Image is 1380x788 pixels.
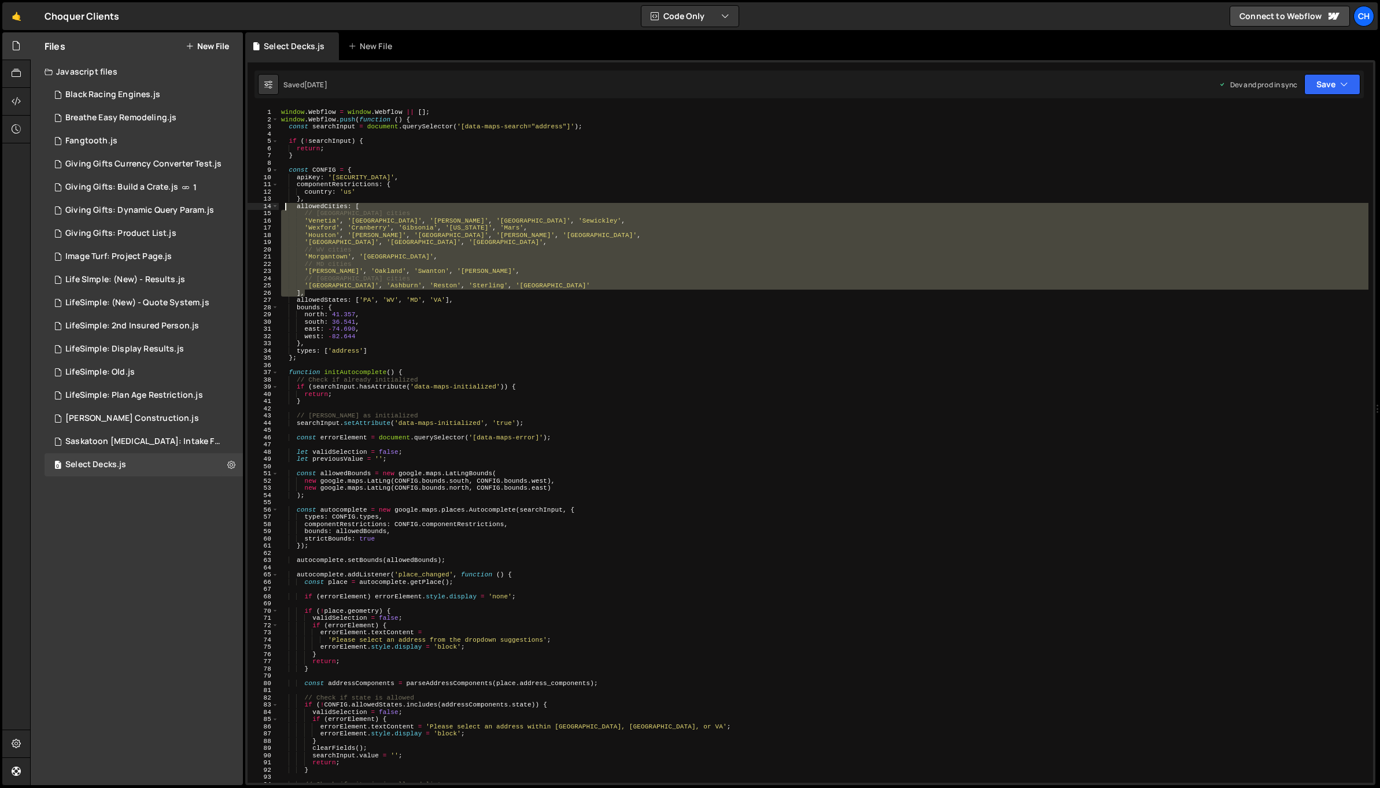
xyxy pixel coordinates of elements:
[248,167,279,174] div: 9
[45,83,243,106] div: 6642/27391.js
[65,113,176,123] div: Breathe Easy Remodeling.js
[248,239,279,246] div: 19
[65,298,209,308] div: LifeSimple: (New) - Quote System.js
[248,369,279,376] div: 37
[45,222,243,245] div: 6642/17178.js
[45,153,243,176] div: 6642/17331.js
[248,571,279,579] div: 65
[54,461,61,471] span: 0
[65,413,199,424] div: [PERSON_NAME] Construction.js
[65,321,199,331] div: LifeSimple: 2nd Insured Person.js
[65,90,160,100] div: Black Racing Engines.js
[248,188,279,196] div: 12
[45,176,243,199] div: 6642/12828.js
[45,268,243,291] div: 6642/21694.js
[45,130,243,153] div: 6642/24962.js
[248,391,279,398] div: 40
[248,412,279,420] div: 43
[65,367,135,378] div: LifeSimple: Old.js
[65,436,225,447] div: Saskatoon [MEDICAL_DATA]: Intake Form.js
[248,521,279,528] div: 58
[248,195,279,203] div: 13
[45,338,243,361] div: 6642/21531.js
[248,181,279,188] div: 11
[248,253,279,261] div: 21
[45,245,243,268] div: 6642/18231.js
[248,608,279,615] div: 70
[248,398,279,405] div: 41
[2,2,31,30] a: 🤙
[248,579,279,586] div: 66
[45,361,243,384] div: 6642/21483.js
[65,136,117,146] div: Fangtooth.js
[248,716,279,723] div: 85
[248,347,279,355] div: 34
[248,340,279,347] div: 33
[248,550,279,557] div: 62
[1219,80,1297,90] div: Dev and prod in sync
[45,40,65,53] h2: Files
[248,232,279,239] div: 18
[248,615,279,622] div: 71
[248,593,279,601] div: 68
[248,138,279,145] div: 5
[248,152,279,160] div: 7
[1304,74,1360,95] button: Save
[45,453,243,476] div: 6642/45108.js
[248,759,279,767] div: 91
[248,297,279,304] div: 27
[65,275,185,285] div: Life SImple: (New) - Results.js
[65,205,214,216] div: Giving Gifts: Dynamic Query Param.js
[248,658,279,665] div: 77
[248,123,279,131] div: 3
[248,687,279,694] div: 81
[248,362,279,369] div: 36
[248,484,279,492] div: 53
[65,460,126,470] div: Select Decks.js
[248,535,279,543] div: 60
[248,311,279,319] div: 29
[248,131,279,138] div: 4
[248,767,279,774] div: 92
[65,390,203,401] div: LifeSimple: Plan Age Restriction.js
[641,6,739,27] button: Code Only
[193,183,197,192] span: 1
[65,228,176,239] div: Giving Gifts: Product List.js
[248,441,279,449] div: 47
[248,116,279,124] div: 2
[248,210,279,217] div: 15
[45,9,119,23] div: Choquer Clients
[248,672,279,680] div: 79
[248,224,279,232] div: 17
[248,694,279,702] div: 82
[248,680,279,687] div: 80
[248,333,279,341] div: 32
[248,470,279,478] div: 51
[248,738,279,745] div: 88
[248,174,279,182] div: 10
[248,600,279,608] div: 69
[248,203,279,210] div: 14
[45,430,247,453] div: 6642/12785.js
[248,586,279,593] div: 67
[65,344,184,354] div: LifeSimple: Display Results.js
[248,651,279,658] div: 76
[248,542,279,550] div: 61
[248,420,279,427] div: 44
[264,40,324,52] div: Select Decks.js
[248,376,279,384] div: 38
[248,528,279,535] div: 59
[1353,6,1374,27] a: Ch
[248,290,279,297] div: 26
[248,622,279,630] div: 72
[304,80,327,90] div: [DATE]
[248,665,279,673] div: 78
[248,383,279,391] div: 39
[45,315,243,338] div: 6642/19885.js
[248,109,279,116] div: 1
[248,492,279,500] div: 54
[248,275,279,283] div: 24
[248,499,279,506] div: 55
[248,513,279,521] div: 57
